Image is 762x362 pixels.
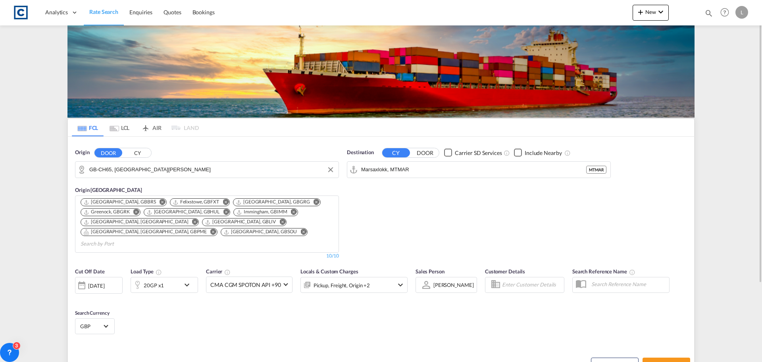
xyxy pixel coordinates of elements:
[187,219,198,226] button: Remove
[12,4,30,21] img: 1fdb9190129311efbfaf67cbb4249bed.jpeg
[83,209,131,215] div: Press delete to remove this chip.
[314,280,370,291] div: Pickup Freight Origin Origin Custom Factory Stuffing
[586,166,606,174] div: MTMAR
[83,228,207,235] div: Portsmouth, HAM, GBPME
[79,320,110,332] md-select: Select Currency: £ GBPUnited Kingdom Pound
[75,310,110,316] span: Search Currency
[72,119,104,136] md-tab-item: FCL
[286,209,298,217] button: Remove
[718,6,731,19] span: Help
[89,164,335,176] input: Search by Door
[146,209,220,215] div: Hull, GBHUL
[411,148,439,157] button: DOOR
[704,9,713,17] md-icon: icon-magnify
[718,6,735,20] div: Help
[144,280,164,291] div: 20GP x1
[205,228,217,236] button: Remove
[80,323,102,330] span: GBP
[656,7,666,17] md-icon: icon-chevron-down
[135,119,167,136] md-tab-item: AIR
[504,150,510,156] md-icon: Unchecked: Search for CY (Container Yard) services for all selected carriers.Checked : Search for...
[83,209,130,215] div: Greenock, GBGRK
[300,268,358,275] span: Locals & Custom Charges
[735,6,748,19] div: L
[123,148,151,157] button: CY
[347,162,610,178] md-input-container: Marsaxlokk, MTMAR
[79,196,335,250] md-chips-wrap: Chips container. Use arrow keys to select chips.
[104,119,135,136] md-tab-item: LCL
[210,281,281,289] span: CMA CGM SPOTON API +90
[361,164,586,176] input: Search by Port
[572,268,635,275] span: Search Reference Name
[326,253,339,259] div: 10/10
[382,148,410,157] button: CY
[75,149,89,157] span: Origin
[128,209,140,217] button: Remove
[88,282,104,289] div: [DATE]
[129,9,152,15] span: Enquiries
[347,149,374,157] span: Destination
[89,8,118,15] span: Rate Search
[72,119,199,136] md-pagination-wrapper: Use the left and right arrow keys to navigate between tabs
[94,148,122,157] button: DOOR
[83,219,190,225] div: Press delete to remove this chip.
[433,282,474,288] div: [PERSON_NAME]
[75,162,339,178] md-input-container: GB-CH65, Cheshire West and Chester
[83,219,188,225] div: London Gateway Port, GBLGP
[75,277,123,294] div: [DATE]
[525,149,562,157] div: Include Nearby
[146,209,221,215] div: Press delete to remove this chip.
[154,199,166,207] button: Remove
[206,268,231,275] span: Carrier
[444,149,502,157] md-checkbox: Checkbox No Ink
[75,292,81,303] md-datepicker: Select
[636,7,645,17] md-icon: icon-plus 400-fg
[236,199,312,205] div: Press delete to remove this chip.
[81,238,156,250] input: Search by Port
[205,219,277,225] div: Press delete to remove this chip.
[217,199,229,207] button: Remove
[587,278,669,290] input: Search Reference Name
[205,219,276,225] div: Liverpool, GBLIV
[485,268,525,275] span: Customer Details
[416,268,444,275] span: Sales Person
[455,149,502,157] div: Carrier SD Services
[131,268,162,275] span: Load Type
[629,269,635,275] md-icon: Your search will be saved by the below given name
[224,269,231,275] md-icon: The selected Trucker/Carrierwill be displayed in the rate results If the rates are from another f...
[502,279,562,291] input: Enter Customer Details
[67,25,695,118] img: LCL+%26+FCL+BACKGROUND.png
[636,9,666,15] span: New
[704,9,713,21] div: icon-magnify
[141,123,150,129] md-icon: icon-airplane
[236,199,310,205] div: Grangemouth, GBGRG
[433,279,475,290] md-select: Sales Person: Lynsey Heaton
[325,164,337,176] button: Clear Input
[236,209,289,215] div: Press delete to remove this chip.
[83,199,156,205] div: Bristol, GBBRS
[75,187,142,193] span: Origin [GEOGRAPHIC_DATA]
[300,277,408,293] div: Pickup Freight Origin Origin Custom Factory Stuffingicon-chevron-down
[295,228,307,236] button: Remove
[83,228,208,235] div: Press delete to remove this chip.
[131,277,198,293] div: 20GP x1icon-chevron-down
[182,280,196,290] md-icon: icon-chevron-down
[218,209,230,217] button: Remove
[192,9,215,15] span: Bookings
[564,150,571,156] md-icon: Unchecked: Ignores neighbouring ports when fetching rates.Checked : Includes neighbouring ports w...
[156,269,162,275] md-icon: icon-information-outline
[274,219,286,226] button: Remove
[45,8,68,16] span: Analytics
[164,9,181,15] span: Quotes
[75,268,105,275] span: Cut Off Date
[173,199,221,205] div: Press delete to remove this chip.
[83,199,158,205] div: Press delete to remove this chip.
[633,5,669,21] button: icon-plus 400-fgNewicon-chevron-down
[396,280,405,290] md-icon: icon-chevron-down
[173,199,219,205] div: Felixstowe, GBFXT
[236,209,287,215] div: Immingham, GBIMM
[308,199,320,207] button: Remove
[223,228,299,235] div: Press delete to remove this chip.
[223,228,297,235] div: Southampton, GBSOU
